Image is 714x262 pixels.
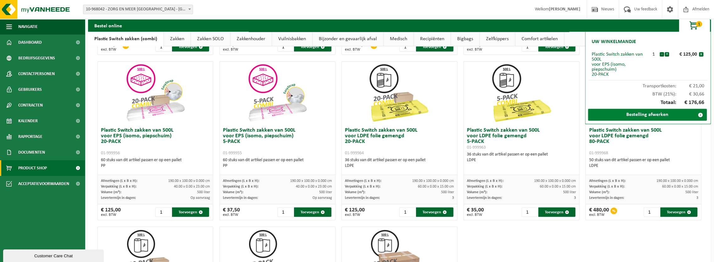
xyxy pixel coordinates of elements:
[699,52,703,57] button: x
[467,157,576,163] div: LDPE
[164,32,191,46] a: Zakken
[18,50,55,66] span: Bedrijfsgegevens
[172,207,209,217] button: Toevoegen
[223,163,332,169] div: PP
[416,207,453,217] button: Toevoegen
[345,213,365,217] span: excl. BTW
[277,42,293,52] input: 1
[441,190,454,194] span: 500 liter
[676,100,705,106] span: € 176,66
[540,185,576,188] span: 60.00 x 0.00 x 15.00 cm
[538,207,575,217] button: Toevoegen
[101,48,121,52] span: excl. BTW
[223,185,258,188] span: Verpakking (L x B x H):
[18,176,69,192] span: Acceptatievoorwaarden
[345,207,365,217] div: € 125,00
[18,97,43,113] span: Contracten
[223,213,240,217] span: excl. BTW
[648,52,659,57] div: 1
[18,35,42,50] span: Dashboard
[18,145,45,160] span: Documenten
[155,42,171,52] input: 1
[414,32,451,46] a: Recipiënten
[18,82,42,97] span: Gebruikers
[345,48,369,52] span: excl. BTW
[101,163,210,169] div: PP
[101,185,136,188] span: Verpakking (L x B x H):
[223,48,240,52] span: excl. BTW
[412,179,454,183] span: 190.00 x 100.00 x 0.000 cm
[191,32,230,46] a: Zakken SOLO
[88,19,128,31] h2: Bestel online
[83,5,193,14] span: 10-968042 - ZORG EN MEER WEST-VLAANDEREN - KORTRIJK
[662,185,698,188] span: 60.00 x 0.00 x 15.00 cm
[223,179,259,183] span: Afmetingen (L x B x H):
[534,179,576,183] span: 190.00 x 100.00 x 0.000 cm
[644,207,660,217] input: 1
[101,128,210,156] h3: Plastic Switch zakken van 500L voor EPS (isomo, piepschuim) 20-PACK
[345,151,364,156] span: 01-999964
[467,207,484,217] div: € 35,00
[696,21,702,27] span: 1
[368,62,431,124] img: 01-999964
[685,190,698,194] span: 500 liter
[101,157,210,169] div: 60 stuks van dit artikel passen er op een pallet
[592,52,648,77] div: Plastic Switch zakken van 500L voor EPS (isomo, piepschuim) 20-PACK
[589,190,609,194] span: Volume (m³):
[467,179,503,183] span: Afmetingen (L x B x H):
[589,97,707,109] div: Totaal:
[467,196,502,200] span: Levertermijn in dagen:
[589,207,609,217] div: € 480,00
[223,128,332,156] h3: Plastic Switch zakken van 500L voor EPS (isomo, piepschuim) 5-PACK
[101,42,121,52] div: € 240,00
[190,196,210,200] span: Op aanvraag
[345,185,380,188] span: Verpakking (L x B x H):
[313,32,383,46] a: Bijzonder en gevaarlijk afval
[589,89,707,97] div: BTW (21%):
[101,151,120,156] span: 01-999956
[490,62,553,124] img: 01-999963
[294,207,331,217] button: Toevoegen
[101,213,121,217] span: excl. BTW
[124,62,187,124] img: 01-999956
[467,128,576,150] h3: Plastic Switch zakken van 500L voor LDPE folie gemengd 5-PACK
[656,179,698,183] span: 190.00 x 100.00 x 0.000 cm
[168,179,210,183] span: 190.00 x 100.00 x 0.000 cm
[18,19,38,35] span: Navigatie
[416,42,453,52] button: Toevoegen
[522,42,538,52] input: 1
[676,92,705,97] span: € 30,66
[345,196,380,200] span: Levertermijn in dagen:
[589,196,624,200] span: Levertermijn in dagen:
[223,196,258,200] span: Levertermijn in dagen:
[467,185,502,188] span: Verpakking (L x B x H):
[452,196,454,200] span: 3
[589,179,625,183] span: Afmetingen (L x B x H):
[399,42,415,52] input: 1
[101,179,137,183] span: Afmetingen (L x B x H):
[467,152,576,163] div: 36 stuks van dit artikel passen er op een pallet
[223,151,242,156] span: 01-999955
[290,179,332,183] span: 190.00 x 100.00 x 0.000 cm
[696,196,698,200] span: 3
[319,190,332,194] span: 500 liter
[467,213,484,217] span: excl. BTW
[589,163,698,169] div: LDPE
[588,109,707,121] a: Bestelling afwerken
[676,84,705,89] span: € 21,00
[155,207,171,217] input: 1
[589,35,639,49] h2: Uw winkelmandje
[18,113,38,129] span: Kalender
[277,207,293,217] input: 1
[345,128,454,156] h3: Plastic Switch zakken van 500L voor LDPE folie gemengd 20-PACK
[230,32,272,46] a: Zakkenhouder
[18,129,42,145] span: Rapportage
[345,190,365,194] span: Volume (m³):
[467,190,487,194] span: Volume (m³):
[223,42,240,52] div: € 70,00
[345,42,369,52] div: € 1 000,00
[522,207,538,217] input: 1
[589,80,707,89] div: Transportkosten:
[345,157,454,169] div: 36 stuks van dit artikel passen er op een pallet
